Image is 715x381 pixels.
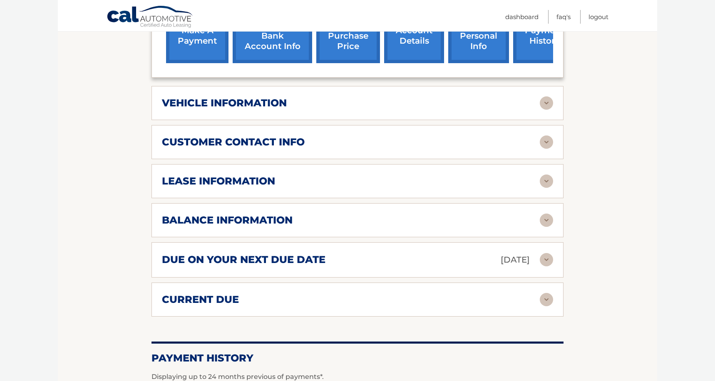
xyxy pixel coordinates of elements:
img: accordion-rest.svg [540,214,553,227]
a: Cal Automotive [107,5,194,29]
h2: lease information [162,175,275,187]
a: make a payment [166,9,228,63]
a: payment history [513,9,576,63]
h2: due on your next due date [162,253,325,266]
h2: vehicle information [162,97,287,109]
a: Add/Remove bank account info [233,9,312,63]
a: Dashboard [505,10,539,24]
p: [DATE] [501,253,530,267]
h2: current due [162,293,239,306]
img: accordion-rest.svg [540,135,553,149]
h2: balance information [162,214,293,226]
a: account details [384,9,444,63]
h2: Payment History [151,352,564,364]
img: accordion-rest.svg [540,175,553,188]
a: update personal info [448,9,509,63]
img: accordion-rest.svg [540,253,553,266]
h2: customer contact info [162,136,305,148]
img: accordion-rest.svg [540,96,553,110]
a: request purchase price [316,9,380,63]
img: accordion-rest.svg [540,293,553,306]
a: Logout [588,10,608,24]
a: FAQ's [556,10,571,24]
